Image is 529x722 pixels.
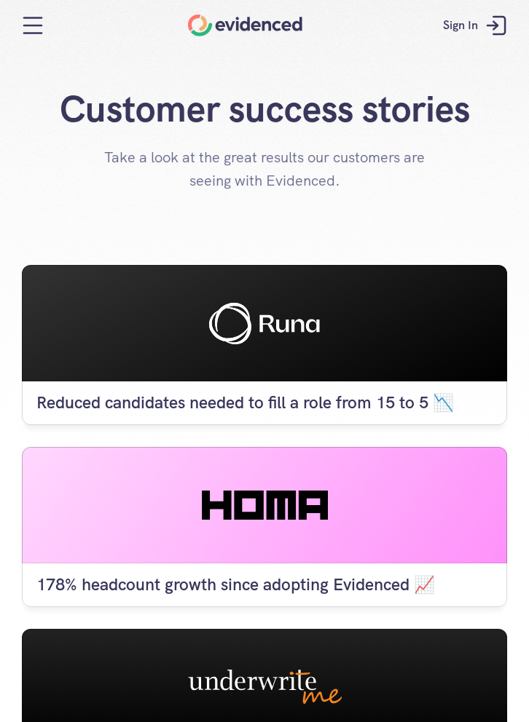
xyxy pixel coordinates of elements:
a: Reduced candidates needed to fill a role from 15 to 5 📉 [22,265,507,425]
p: 178% headcount growth since adopting Evidenced 📈 [36,574,493,596]
p: Take a look at the great results our customers are seeing with Evidenced. [82,146,447,192]
a: 178% headcount growth since adopting Evidenced 📈 [22,447,507,607]
p: Reduced candidates needed to fill a role from 15 to 5 📉 [36,392,493,414]
h1: Customer success stories [22,87,507,131]
a: Home [188,15,302,36]
p: Sign In [443,16,478,35]
a: Sign In [432,4,522,47]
